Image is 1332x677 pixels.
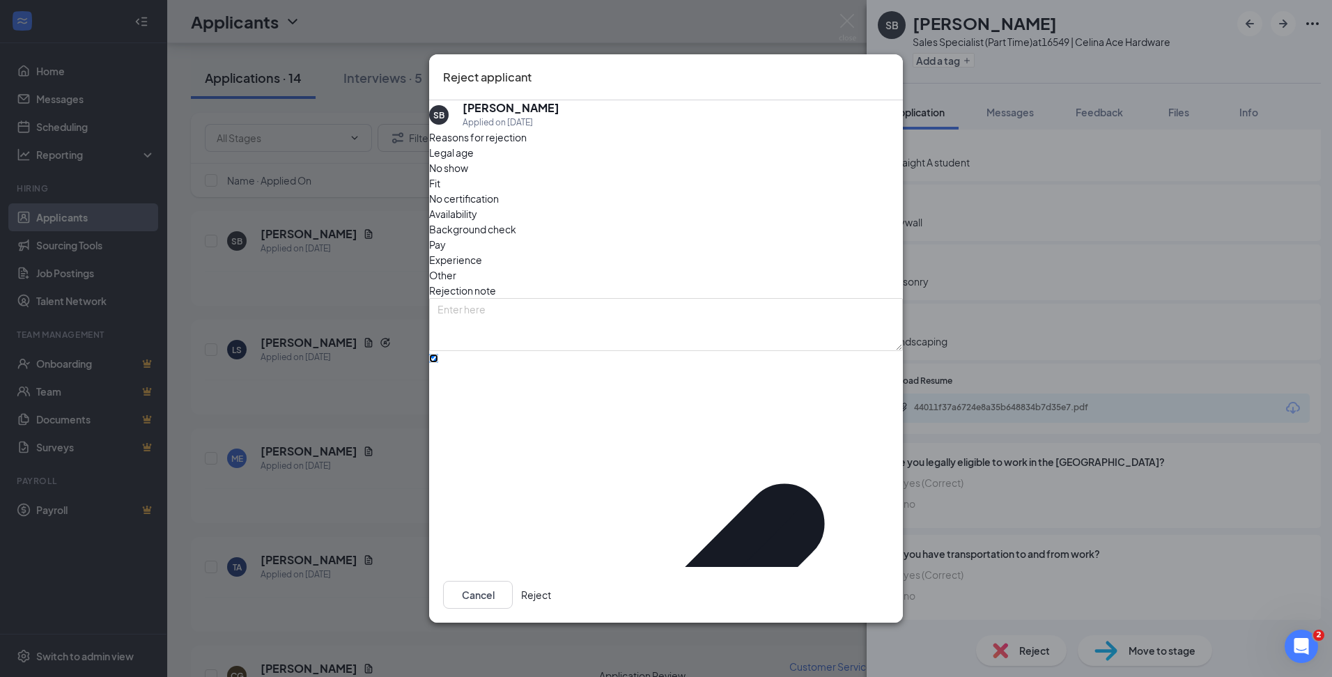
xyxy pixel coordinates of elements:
[463,116,559,130] div: Applied on [DATE]
[429,131,527,143] span: Reasons for rejection
[1313,630,1324,641] span: 2
[429,145,474,160] span: Legal age
[443,68,532,86] h3: Reject applicant
[429,160,468,176] span: No show
[433,109,444,121] div: SB
[521,581,551,609] button: Reject
[429,267,456,283] span: Other
[429,284,496,297] span: Rejection note
[429,221,516,237] span: Background check
[463,100,559,116] h5: [PERSON_NAME]
[429,237,446,252] span: Pay
[429,191,499,206] span: No certification
[429,206,477,221] span: Availability
[443,581,513,609] button: Cancel
[429,176,440,191] span: Fit
[429,252,482,267] span: Experience
[1285,630,1318,663] iframe: Intercom live chat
